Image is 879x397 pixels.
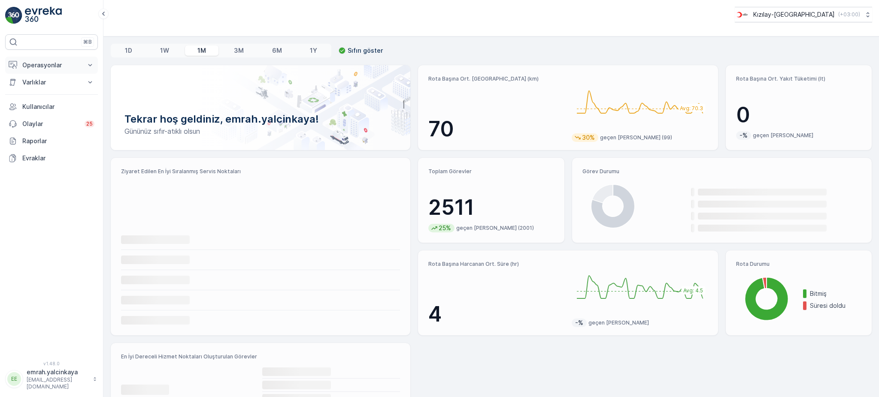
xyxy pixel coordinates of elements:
p: 3M [234,46,244,55]
p: 70 [428,116,564,142]
p: 2511 [428,195,554,220]
a: Kullanıcılar [5,98,98,115]
p: 1W [160,46,169,55]
img: logo_light-DOdMpM7g.png [25,7,62,24]
p: 6M [272,46,282,55]
p: -% [574,319,584,327]
p: ( +03:00 ) [838,11,860,18]
p: Sıfırı göster [348,46,383,55]
p: Rota Başına Ort. [GEOGRAPHIC_DATA] (km) [428,75,564,82]
p: Operasyonlar [22,61,81,69]
button: Varlıklar [5,74,98,91]
button: EEemrah.yalcinkaya[EMAIL_ADDRESS][DOMAIN_NAME] [5,368,98,390]
p: 4 [428,301,564,327]
p: geçen [PERSON_NAME] (2001) [456,225,534,232]
button: Operasyonlar [5,57,98,74]
p: ⌘B [83,39,92,45]
p: geçen [PERSON_NAME] (99) [600,134,672,141]
p: Kullanıcılar [22,102,94,111]
p: -% [739,131,749,140]
p: Kızılay-[GEOGRAPHIC_DATA] [753,10,835,19]
p: 25% [438,224,452,232]
img: logo [5,7,22,24]
p: Rota Başına Ort. Yakıt Tüketimi (lt) [736,75,861,82]
button: Kızılay-[GEOGRAPHIC_DATA](+03:00) [735,7,872,22]
p: [EMAIL_ADDRESS][DOMAIN_NAME] [27,376,88,390]
p: Ziyaret Edilen En İyi Sıralanmış Servis Noktaları [121,168,400,175]
p: emrah.yalcinkaya [27,368,88,376]
div: EE [7,372,21,386]
span: v 1.48.0 [5,361,98,366]
p: En İyi Dereceli Hizmet Noktaları Oluşturulan Görevler [121,353,400,360]
p: Süresi doldu [810,301,861,310]
img: k%C4%B1z%C4%B1lay_jywRncg.png [735,10,750,19]
p: Toplam Görevler [428,168,554,175]
p: geçen [PERSON_NAME] [753,132,813,139]
p: Olaylar [22,120,79,128]
p: Evraklar [22,154,94,162]
p: Rota Durumu [736,261,861,268]
p: 0 [736,102,861,128]
p: 25 [86,120,93,127]
a: Olaylar25 [5,115,98,132]
a: Evraklar [5,150,98,167]
p: geçen [PERSON_NAME] [588,319,649,326]
p: Rota Başına Harcanan Ort. Süre (hr) [428,261,564,268]
a: Raporlar [5,132,98,150]
p: 1Y [310,46,317,55]
p: Bitmiş [810,289,861,298]
p: Tekrar hoş geldiniz, emrah.yalcinkaya! [124,112,397,126]
p: Raporlar [22,137,94,145]
p: Varlıklar [22,78,81,87]
p: Gününüz sıfır-atıklı olsun [124,126,397,136]
p: 1D [125,46,132,55]
p: 1M [197,46,206,55]
p: 30% [581,133,596,142]
p: Görev Durumu [582,168,861,175]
